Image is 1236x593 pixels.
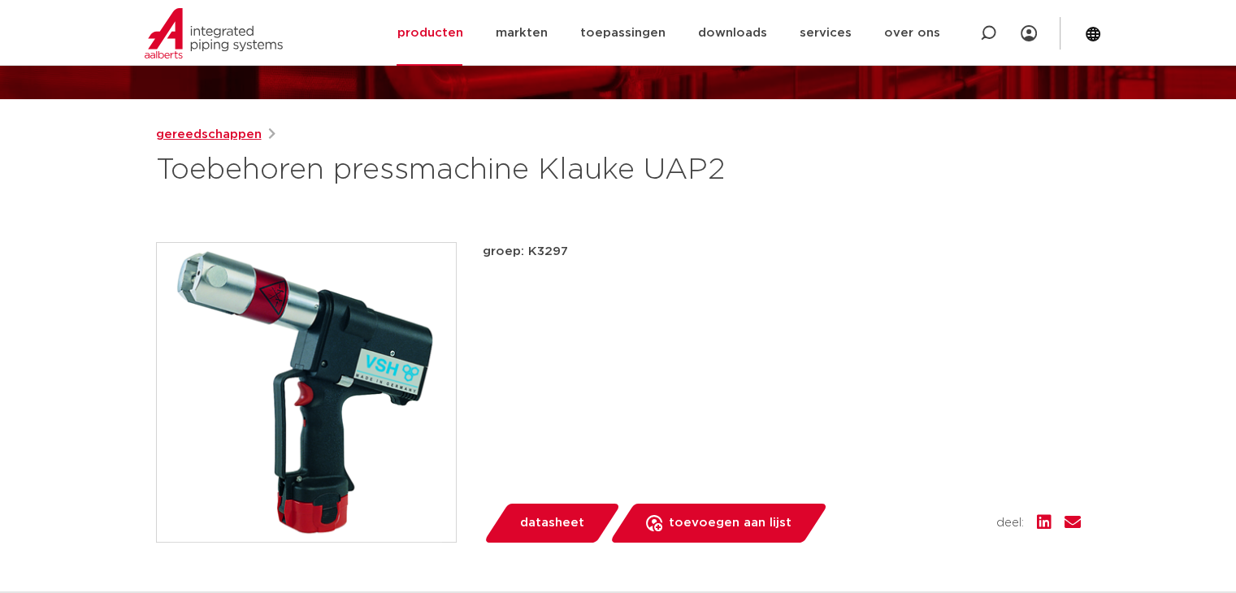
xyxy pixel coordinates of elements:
p: groep: K3297 [483,242,1081,262]
span: datasheet [520,510,584,536]
span: deel: [996,513,1024,533]
img: Product Image for Toebehoren pressmachine Klauke UAP2 [157,243,456,542]
a: datasheet [483,504,621,543]
h1: Toebehoren pressmachine Klauke UAP2 [156,151,766,190]
a: gereedschappen [156,125,262,145]
span: toevoegen aan lijst [669,510,791,536]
